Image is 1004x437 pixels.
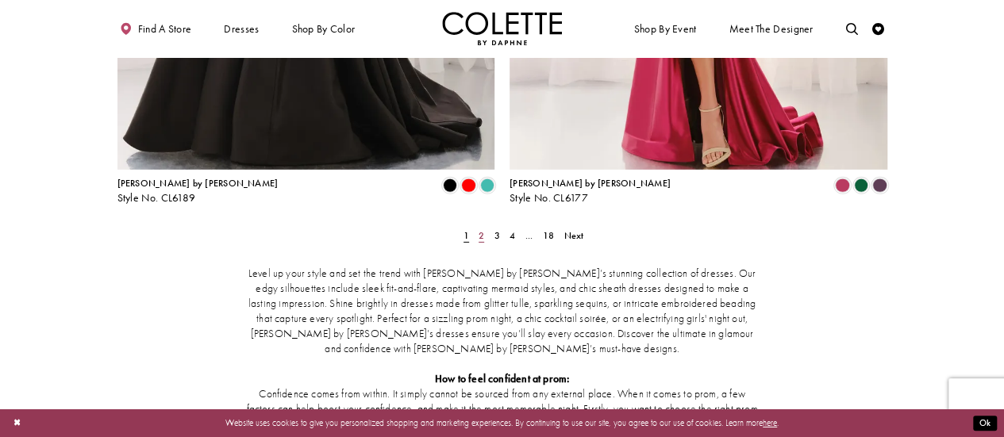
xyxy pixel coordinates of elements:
[490,227,503,244] a: Page 3
[506,227,519,244] a: Page 4
[763,417,777,428] a: here
[475,227,488,244] a: Page 2
[510,229,515,242] span: 4
[460,227,472,244] span: Current Page
[442,12,563,45] a: Visit Home Page
[246,266,757,357] p: Level up your style and set the trend with [PERSON_NAME] by [PERSON_NAME]’s stunning collection o...
[480,178,494,193] i: Turquoise
[510,177,671,190] span: [PERSON_NAME] by [PERSON_NAME]
[634,23,697,35] span: Shop By Event
[117,191,196,205] span: Style No. CL6189
[224,23,259,35] span: Dresses
[521,227,537,244] a: ...
[510,178,671,204] div: Colette by Daphne Style No. CL6177
[539,227,558,244] a: Page 18
[435,372,569,385] strong: How to feel confident at prom:
[7,412,27,434] button: Close Dialog
[464,229,469,242] span: 1
[560,227,587,244] a: Next Page
[729,23,813,35] span: Meet the designer
[461,178,475,193] i: Red
[138,23,192,35] span: Find a store
[973,416,997,431] button: Submit Dialog
[835,178,849,193] i: Berry
[117,12,194,45] a: Find a store
[843,12,861,45] a: Toggle search
[525,229,533,242] span: ...
[854,178,868,193] i: Hunter Green
[291,23,355,35] span: Shop by color
[442,12,563,45] img: Colette by Daphne
[869,12,887,45] a: Check Wishlist
[221,12,262,45] span: Dresses
[117,178,279,204] div: Colette by Daphne Style No. CL6189
[726,12,817,45] a: Meet the designer
[564,229,583,242] span: Next
[543,229,554,242] span: 18
[494,229,500,242] span: 3
[479,229,484,242] span: 2
[872,178,887,193] i: Plum
[443,178,457,193] i: Black
[117,177,279,190] span: [PERSON_NAME] by [PERSON_NAME]
[87,415,917,431] p: Website uses cookies to give you personalized shopping and marketing experiences. By continuing t...
[631,12,699,45] span: Shop By Event
[510,191,588,205] span: Style No. CL6177
[289,12,358,45] span: Shop by color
